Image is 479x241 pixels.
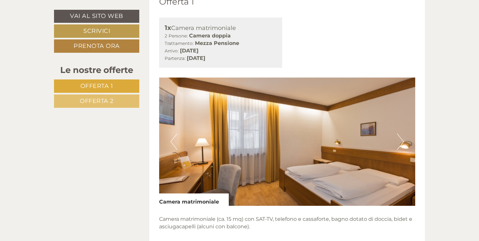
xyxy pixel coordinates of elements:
div: Le nostre offerte [54,64,139,76]
div: [DATE] [116,2,141,13]
p: Camera matrimoniale (ca. 15 mq) con SAT-TV, telefono e cassaforte, bagno dotato di doccia, bidet ... [159,216,416,231]
div: Camera matrimoniale [159,193,229,206]
button: Invia [219,170,257,183]
small: 12:54 [10,18,109,23]
a: Vai al sito web [54,10,139,23]
span: Offerta 2 [80,97,114,105]
a: Prenota ora [54,39,139,53]
div: Lei [94,27,247,32]
small: Partenza: [165,56,185,61]
b: Mezza Pensione [195,40,239,46]
b: 1x [165,24,171,32]
span: Offerta 1 [80,82,113,90]
b: Camera doppia [189,33,231,39]
small: Arrivo: [165,48,179,53]
b: [DATE] [187,55,205,61]
b: [DATE] [180,48,198,54]
small: 13:02 [10,113,162,118]
small: 2 Persone: [165,33,188,38]
div: [PERSON_NAME], volevo sapere come si raggiungono gli impianti per sciare. Grazie [91,26,252,53]
a: Scrivici [54,24,139,38]
div: Buongiorno. Gli impianti di risalita distano solo 500 metri dall'Hotel e quasi di fronte all'Hote... [5,54,165,119]
div: Hotel Mondschein [10,56,162,61]
button: Next [397,134,404,150]
img: image [159,78,416,206]
small: Trattamento: [165,41,194,46]
div: Camera matrimoniale [165,23,277,33]
small: 12:55 [94,47,247,51]
button: Previous [171,134,177,150]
